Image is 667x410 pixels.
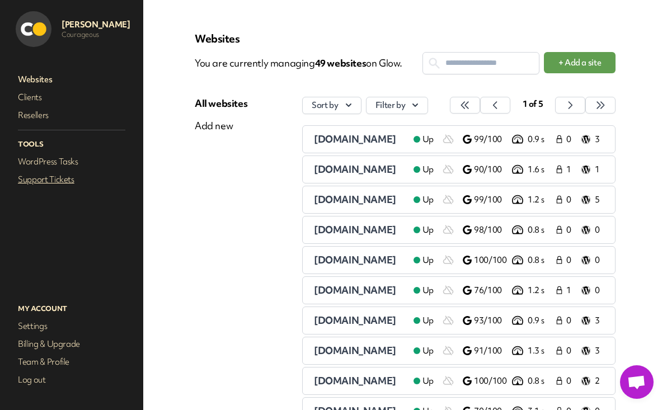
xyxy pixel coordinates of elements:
[62,19,130,30] p: [PERSON_NAME]
[405,314,443,327] a: Up
[362,56,367,69] span: s
[528,345,555,357] p: 1.3 s
[405,163,443,176] a: Up
[366,97,429,114] button: Filter by
[463,344,555,357] a: 91/100 1.3 s
[463,253,555,267] a: 100/100 0.8 s
[463,223,555,237] a: 98/100 0.8 s
[315,56,367,69] span: 49 website
[16,172,128,187] a: Support Tickets
[422,345,434,357] span: Up
[405,253,443,267] a: Up
[314,253,396,266] span: [DOMAIN_NAME]
[544,52,616,73] button: + Add a site
[595,285,604,296] p: 0
[528,134,555,145] p: 0.9 s
[16,372,128,388] a: Log out
[422,315,434,327] span: Up
[595,315,604,327] p: 3
[16,72,128,87] a: Websites
[422,134,434,145] span: Up
[422,255,434,266] span: Up
[595,255,604,266] p: 0
[405,284,443,297] a: Up
[195,97,247,110] div: All websites
[595,194,604,206] p: 5
[463,284,555,297] a: 76/100 1.2 s
[528,255,555,266] p: 0.8 s
[581,193,604,206] a: 5
[566,255,575,266] span: 0
[581,314,604,327] a: 3
[314,374,396,387] span: [DOMAIN_NAME]
[314,193,405,206] a: [DOMAIN_NAME]
[16,137,128,152] p: Tools
[595,375,604,387] p: 2
[595,224,604,236] p: 0
[566,375,575,387] span: 0
[566,164,575,176] span: 1
[16,318,128,334] a: Settings
[314,163,405,176] a: [DOMAIN_NAME]
[422,194,434,206] span: Up
[581,344,604,357] a: 3
[16,301,128,316] p: My Account
[16,89,128,105] a: Clients
[422,285,434,296] span: Up
[555,133,577,146] a: 0
[16,107,128,123] a: Resellers
[405,133,443,146] a: Up
[16,354,128,370] a: Team & Profile
[16,154,128,169] a: WordPress Tasks
[566,194,575,206] span: 0
[314,314,396,327] span: [DOMAIN_NAME]
[474,134,510,145] p: 99/100
[581,284,604,297] a: 0
[528,315,555,327] p: 0.9 s
[474,375,510,387] p: 100/100
[581,163,604,176] a: 1
[422,164,434,176] span: Up
[474,285,510,296] p: 76/100
[528,194,555,206] p: 1.2 s
[566,134,575,145] span: 0
[405,193,443,206] a: Up
[555,374,577,388] a: 0
[16,336,128,352] a: Billing & Upgrade
[474,315,510,327] p: 93/100
[474,194,510,206] p: 99/100
[463,314,555,327] a: 93/100 0.9 s
[302,97,361,114] button: Sort by
[314,284,405,297] a: [DOMAIN_NAME]
[195,52,422,74] p: You are currently managing on Glow.
[528,285,555,296] p: 1.2 s
[405,223,443,237] a: Up
[195,32,616,45] p: Websites
[595,164,604,176] p: 1
[555,284,577,297] a: 1
[405,344,443,357] a: Up
[474,164,510,176] p: 90/100
[555,253,577,267] a: 0
[528,375,555,387] p: 0.8 s
[314,163,396,176] span: [DOMAIN_NAME]
[463,163,555,176] a: 90/100 1.6 s
[581,223,604,237] a: 0
[463,374,555,388] a: 100/100 0.8 s
[314,344,405,357] a: [DOMAIN_NAME]
[555,223,577,237] a: 0
[314,223,405,237] a: [DOMAIN_NAME]
[474,345,510,357] p: 91/100
[62,30,130,39] p: Courageous
[620,365,654,399] a: Open chat
[314,193,396,206] span: [DOMAIN_NAME]
[314,133,405,146] a: [DOMAIN_NAME]
[422,224,434,236] span: Up
[195,119,247,133] div: Add new
[528,224,555,236] p: 0.8 s
[555,314,577,327] a: 0
[474,255,510,266] p: 100/100
[555,193,577,206] a: 0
